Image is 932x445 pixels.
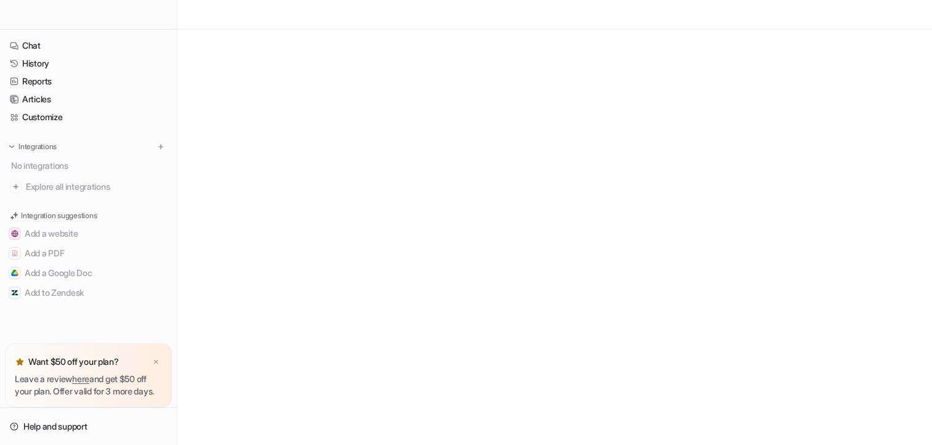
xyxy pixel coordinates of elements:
[5,418,172,435] a: Help and support
[5,178,172,195] a: Explore all integrations
[11,269,18,277] img: Add a Google Doc
[15,357,25,367] img: star
[5,73,172,90] a: Reports
[5,108,172,126] a: Customize
[21,210,97,221] p: Integration suggestions
[5,263,172,283] button: Add a Google DocAdd a Google Doc
[5,55,172,72] a: History
[10,181,22,193] img: explore all integrations
[7,155,172,176] div: No integrations
[18,142,57,152] p: Integrations
[157,142,165,151] img: menu_add.svg
[152,358,160,366] img: x
[72,374,89,384] a: here
[11,230,18,237] img: Add a website
[5,91,172,108] a: Articles
[15,373,162,398] p: Leave a review and get $50 off your plan. Offer valid for 3 more days.
[5,243,172,263] button: Add a PDFAdd a PDF
[11,289,18,296] img: Add to Zendesk
[5,224,172,243] button: Add a websiteAdd a website
[26,177,167,197] span: Explore all integrations
[11,250,18,257] img: Add a PDF
[5,37,172,54] a: Chat
[28,356,119,368] p: Want $50 off your plan?
[5,283,172,303] button: Add to ZendeskAdd to Zendesk
[7,142,16,151] img: expand menu
[5,141,60,153] button: Integrations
